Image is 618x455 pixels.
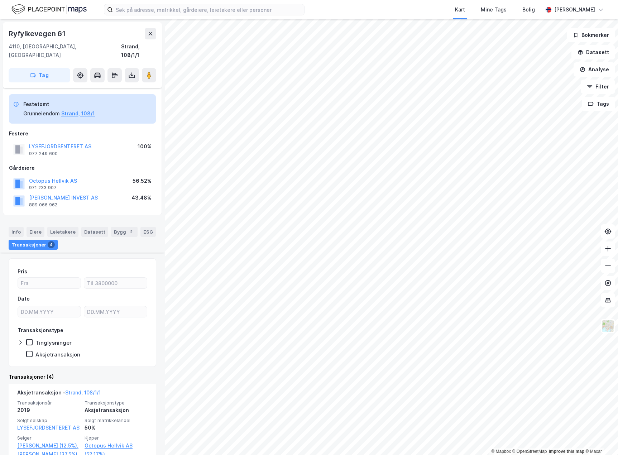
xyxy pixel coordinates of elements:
[81,227,108,237] div: Datasett
[9,68,70,82] button: Tag
[549,449,584,454] a: Improve this map
[133,177,152,185] div: 56.52%
[111,227,138,237] div: Bygg
[85,423,148,432] div: 50%
[27,227,44,237] div: Eiere
[85,435,148,441] span: Kjøper
[18,306,81,317] input: DD.MM.YYYY
[121,42,156,59] div: Strand, 108/1/1
[522,5,535,14] div: Bolig
[581,80,615,94] button: Filter
[18,294,30,303] div: Dato
[512,449,547,454] a: OpenStreetMap
[84,278,147,288] input: Til 3800000
[9,227,24,237] div: Info
[18,278,81,288] input: Fra
[481,5,507,14] div: Mine Tags
[17,417,80,423] span: Solgt selskap
[9,28,67,39] div: Ryfylkevegen 61
[85,400,148,406] span: Transaksjonstype
[47,227,78,237] div: Leietakere
[85,417,148,423] span: Solgt matrikkelandel
[18,267,27,276] div: Pris
[128,228,135,235] div: 2
[17,425,80,431] a: LYSEFJORDSENTERET AS
[29,185,57,191] div: 971 233 907
[113,4,304,15] input: Søk på adresse, matrikkel, gårdeiere, leietakere eller personer
[491,449,511,454] a: Mapbox
[85,406,148,415] div: Aksjetransaksjon
[9,164,156,172] div: Gårdeiere
[29,202,57,208] div: 889 066 962
[17,400,80,406] span: Transaksjonsår
[23,109,60,118] div: Grunneiendom
[18,326,63,335] div: Transaksjonstype
[35,339,72,346] div: Tinglysninger
[65,389,101,396] a: Strand, 108/1/1
[131,193,152,202] div: 43.48%
[9,373,156,381] div: Transaksjoner (4)
[574,62,615,77] button: Analyse
[554,5,595,14] div: [PERSON_NAME]
[35,351,80,358] div: Aksjetransaksjon
[17,388,101,400] div: Aksjetransaksjon -
[61,109,95,118] button: Strand, 108/1
[84,306,147,317] input: DD.MM.YYYY
[582,97,615,111] button: Tags
[567,28,615,42] button: Bokmerker
[17,441,80,450] a: [PERSON_NAME] (12.5%),
[11,3,87,16] img: logo.f888ab2527a4732fd821a326f86c7f29.svg
[571,45,615,59] button: Datasett
[48,241,55,248] div: 4
[9,42,121,59] div: 4110, [GEOGRAPHIC_DATA], [GEOGRAPHIC_DATA]
[140,227,156,237] div: ESG
[601,319,615,333] img: Z
[455,5,465,14] div: Kart
[17,435,80,441] span: Selger
[29,151,58,157] div: 977 249 600
[23,100,95,109] div: Festetomt
[17,406,80,415] div: 2019
[9,240,58,250] div: Transaksjoner
[138,142,152,151] div: 100%
[9,129,156,138] div: Festere
[582,421,618,455] div: Kontrollprogram for chat
[582,421,618,455] iframe: Chat Widget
